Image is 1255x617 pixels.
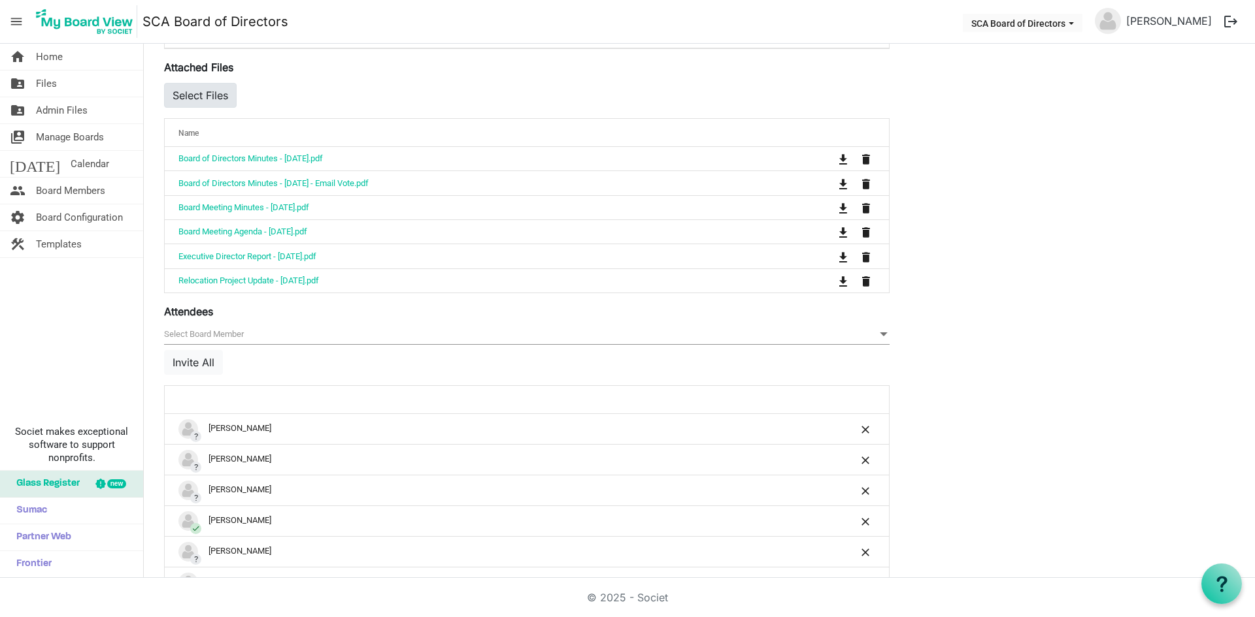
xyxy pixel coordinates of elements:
span: ? [190,462,201,473]
div: [PERSON_NAME] [178,542,794,562]
td: Relocation Project Update - September 25, 2025.pdf is template cell column header Name [165,268,807,293]
img: no-profile-picture.svg [178,450,198,469]
td: is Command column column header [807,505,889,536]
img: no-profile-picture.svg [178,573,198,592]
button: Download [834,150,852,168]
img: no-profile-picture.svg [1095,8,1121,34]
span: Name [178,129,199,138]
button: Remove [857,150,875,168]
button: Download [834,247,852,265]
td: ?Brenda Blackstock is template cell column header [165,414,807,444]
div: new [107,479,126,488]
button: Remove [857,451,875,469]
a: Board of Directors Minutes - [DATE].pdf [178,153,323,163]
span: settings [10,204,25,230]
span: Admin Files [36,97,88,123]
span: home [10,44,25,70]
td: is Command column column header [807,219,889,244]
img: no-profile-picture.svg [178,481,198,500]
span: menu [4,9,29,34]
td: is Command column column header [807,536,889,567]
span: ? [190,431,201,442]
button: logout [1217,8,1245,35]
div: [PERSON_NAME] [178,450,794,469]
button: Download [834,198,852,217]
td: is Command column column header [807,147,889,170]
button: Remove [857,481,875,499]
img: My Board View Logo [32,5,137,38]
td: is Command column column header [807,170,889,195]
a: Board of Directors Minutes - [DATE] - Email Vote.pdf [178,178,369,188]
td: is Command column column header [807,244,889,268]
img: no-profile-picture.svg [178,542,198,562]
button: Remove [857,198,875,217]
a: © 2025 - Societ [587,591,668,604]
span: construction [10,231,25,257]
span: Templates [36,231,82,257]
button: Download [834,223,852,241]
td: ?Monica Kriese is template cell column header [165,536,807,567]
span: Board Members [36,178,105,204]
img: no-profile-picture.svg [178,419,198,439]
label: Attendees [164,304,213,319]
a: Executive Director Report - [DATE].pdf [178,251,316,261]
td: is Command column column header [807,414,889,444]
td: Executive Director Report - September 25, 2025.pdf is template cell column header Name [165,244,807,268]
div: [PERSON_NAME] [178,419,794,439]
td: Board of Directors Minutes - June 25, 2025.pdf is template cell column header Name [165,147,807,170]
button: Select Files [164,83,237,108]
td: ?Nikki Wilson is template cell column header [165,567,807,597]
span: Societ makes exceptional software to support nonprofits. [6,425,137,464]
span: people [10,178,25,204]
button: Remove [857,420,875,438]
span: Partner Web [10,524,71,550]
div: [PERSON_NAME] [178,573,794,592]
span: folder_shared [10,97,25,123]
a: Board Meeting Agenda - [DATE].pdf [178,227,307,236]
div: [PERSON_NAME] [178,511,794,531]
td: is Command column column header [807,268,889,293]
img: no-profile-picture.svg [178,511,198,531]
a: Board Meeting Minutes - [DATE].pdf [178,202,309,212]
span: Calendar [71,151,109,177]
button: Remove [857,543,875,561]
td: Board of Directors Minutes - July 25 - Email Vote.pdf is template cell column header Name [165,170,807,195]
span: Glass Register [10,471,80,497]
button: SCA Board of Directors dropdownbutton [963,14,1082,32]
td: is Command column column header [807,567,889,597]
span: check [190,523,201,534]
td: checkMarian Hardy is template cell column header [165,505,807,536]
td: ?Jesse Young is template cell column header [165,444,807,475]
button: Remove [857,174,875,192]
button: Invite All [164,350,223,375]
button: Remove [857,223,875,241]
span: Board Configuration [36,204,123,230]
a: SCA Board of Directors [142,8,288,35]
td: is Command column column header [807,475,889,505]
span: switch_account [10,124,25,150]
button: Download [834,174,852,192]
span: ? [190,492,201,503]
span: Home [36,44,63,70]
a: My Board View Logo [32,5,142,38]
td: Board Meeting Minutes - August 19, 2025.pdf is template cell column header Name [165,195,807,219]
span: Sumac [10,498,47,524]
span: Manage Boards [36,124,104,150]
button: Remove [857,573,875,592]
span: ? [190,554,201,565]
a: [PERSON_NAME] [1121,8,1217,34]
td: ?Laura Gibson is template cell column header [165,475,807,505]
a: Relocation Project Update - [DATE].pdf [178,276,319,285]
button: Download [834,272,852,290]
td: is Command column column header [807,195,889,219]
td: Board Meeting Agenda - September 25, 2025.pdf is template cell column header Name [165,219,807,244]
td: is Command column column header [807,444,889,475]
span: folder_shared [10,71,25,97]
span: [DATE] [10,151,60,177]
span: Files [36,71,57,97]
button: Remove [857,272,875,290]
span: Frontier [10,551,52,577]
div: [PERSON_NAME] [178,481,794,500]
button: Remove [857,512,875,530]
label: Attached Files [164,59,233,75]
